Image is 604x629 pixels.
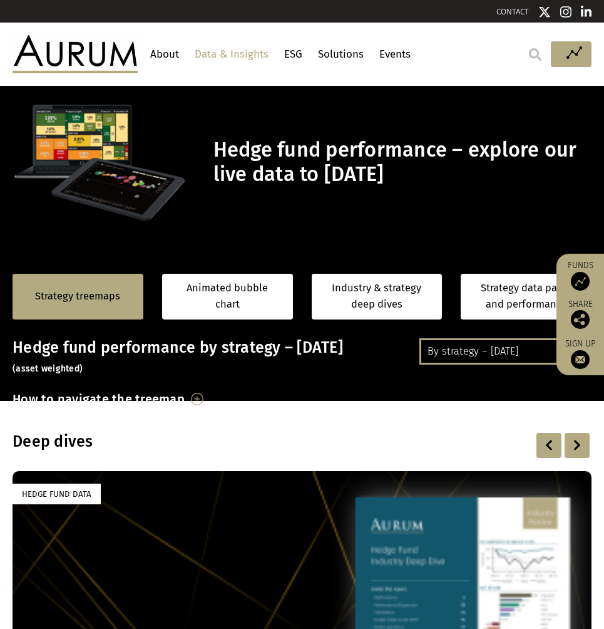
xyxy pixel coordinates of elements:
[529,48,541,61] img: search.svg
[281,43,305,66] a: ESG
[312,274,443,320] a: Industry & strategy deep dives
[538,6,551,18] img: Twitter icon
[13,484,101,504] div: Hedge Fund Data
[563,260,598,291] a: Funds
[581,6,592,18] img: Linkedin icon
[13,363,83,374] small: (asset weighted)
[13,432,430,451] h3: Deep dives
[560,6,571,18] img: Instagram icon
[496,7,529,16] a: CONTACT
[563,338,598,369] a: Sign up
[571,350,590,369] img: Sign up to our newsletter
[13,388,185,410] h3: How to navigate the treemap
[563,300,598,329] div: Share
[35,288,120,304] a: Strategy treemaps
[13,338,591,376] h3: Hedge fund performance by strategy – [DATE]
[192,43,272,66] a: Data & Insights
[175,280,280,313] a: Animated bubble chart
[147,43,182,66] a: About
[571,310,590,329] img: Share this post
[13,35,138,73] img: Aurum
[315,43,367,66] a: Solutions
[571,272,590,291] img: Access Funds
[461,274,591,320] a: Strategy data packs and performance
[213,138,588,187] h1: Hedge fund performance – explore our live data to [DATE]
[376,43,414,66] a: Events
[421,340,590,363] div: By strategy – [DATE]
